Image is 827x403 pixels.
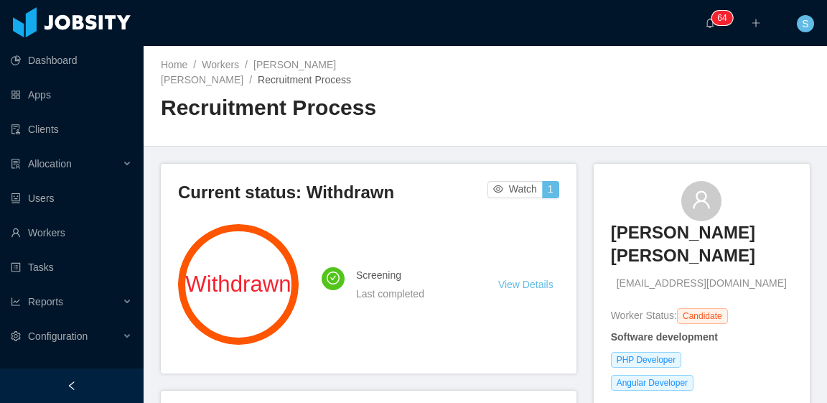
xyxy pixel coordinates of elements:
[11,159,21,169] i: icon: solution
[11,46,132,75] a: icon: pie-chartDashboard
[498,279,553,290] a: View Details
[178,181,487,204] h3: Current status: Withdrawn
[11,80,132,109] a: icon: appstoreApps
[717,11,722,25] p: 6
[161,93,485,123] h2: Recruitment Process
[611,221,793,277] a: [PERSON_NAME] [PERSON_NAME]
[245,59,248,70] span: /
[542,181,559,198] button: 1
[178,273,299,295] span: Withdrawn
[11,331,21,341] i: icon: setting
[705,18,715,28] i: icon: bell
[802,15,808,32] span: S
[11,115,132,144] a: icon: auditClients
[11,253,132,282] a: icon: profileTasks
[28,296,63,307] span: Reports
[193,59,196,70] span: /
[249,74,252,85] span: /
[611,375,693,391] span: Angular Developer
[28,330,88,342] span: Configuration
[11,184,132,213] a: icon: robotUsers
[28,158,72,170] span: Allocation
[722,11,727,25] p: 4
[356,267,464,283] h4: Screening
[611,310,677,321] span: Worker Status:
[611,331,718,343] strong: Software development
[258,74,351,85] span: Recruitment Process
[487,181,543,198] button: icon: eyeWatch
[611,221,793,268] h3: [PERSON_NAME] [PERSON_NAME]
[356,286,464,302] div: Last completed
[327,272,340,284] i: icon: check-circle
[611,352,682,368] span: PHP Developer
[11,218,132,247] a: icon: userWorkers
[711,11,732,25] sup: 64
[161,59,187,70] a: Home
[202,59,239,70] a: Workers
[617,276,787,291] span: [EMAIL_ADDRESS][DOMAIN_NAME]
[751,18,761,28] i: icon: plus
[691,190,711,210] i: icon: user
[677,308,728,324] span: Candidate
[11,297,21,307] i: icon: line-chart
